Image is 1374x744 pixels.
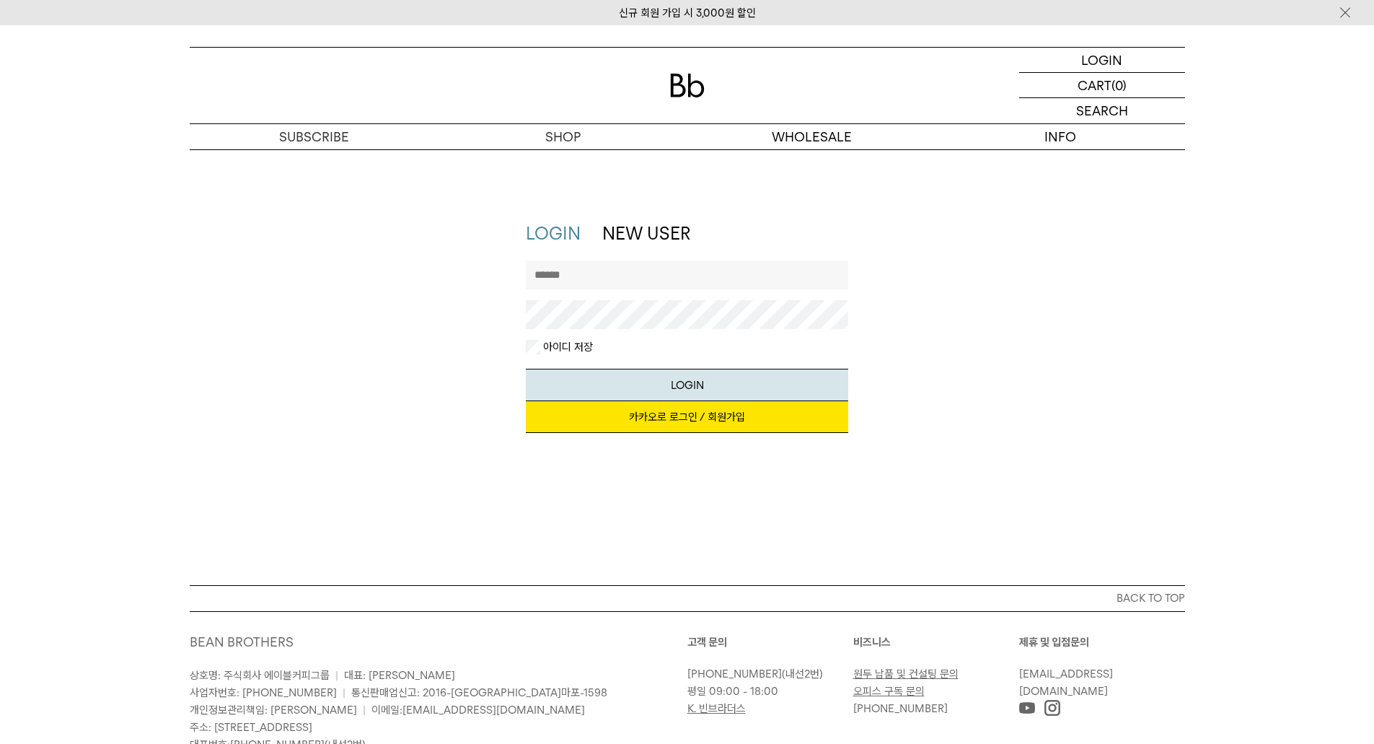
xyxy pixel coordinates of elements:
a: [PHONE_NUMBER] [687,668,782,680]
span: 사업자번호: [PHONE_NUMBER] [190,686,337,699]
p: (0) [1111,73,1127,97]
a: 카카오로 로그인 / 회원가입 [526,401,848,433]
p: LOGIN [1081,48,1122,72]
a: CART (0) [1019,73,1185,98]
span: 이메일: [371,704,585,717]
a: SHOP [439,124,687,149]
span: 상호명: 주식회사 에이블커피그룹 [190,669,330,682]
a: LOGIN [1019,48,1185,73]
p: CART [1078,73,1111,97]
a: 원두 납품 및 컨설팅 문의 [853,668,959,680]
p: 평일 09:00 - 18:00 [687,683,846,700]
p: (내선2번) [687,665,846,683]
a: [PHONE_NUMBER] [853,702,948,715]
span: 주소: [STREET_ADDRESS] [190,721,312,734]
p: INFO [936,124,1185,149]
span: 통신판매업신고: 2016-[GEOGRAPHIC_DATA]마포-1598 [351,686,607,699]
a: NEW USER [602,223,690,244]
a: 오피스 구독 문의 [853,685,925,698]
a: BEAN BROTHERS [190,634,294,649]
p: WHOLESALE [687,124,936,149]
a: K. 빈브라더스 [687,702,746,715]
p: SEARCH [1076,98,1128,123]
img: 로고 [670,74,705,97]
span: 대표: [PERSON_NAME] [344,669,455,682]
span: | [363,704,366,717]
span: 개인정보관리책임: [PERSON_NAME] [190,704,357,717]
p: 고객 문의 [687,634,853,651]
p: 제휴 및 입점문의 [1019,634,1185,651]
a: 신규 회원 가입 시 3,000원 할인 [619,6,756,19]
p: 비즈니스 [853,634,1019,651]
a: [EMAIL_ADDRESS][DOMAIN_NAME] [402,704,585,717]
span: | [343,686,345,699]
span: | [335,669,338,682]
a: LOGIN [526,223,581,244]
label: 아이디 저장 [540,340,593,354]
a: SUBSCRIBE [190,124,439,149]
button: LOGIN [526,369,848,401]
button: BACK TO TOP [190,585,1185,611]
a: [EMAIL_ADDRESS][DOMAIN_NAME] [1019,668,1113,698]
